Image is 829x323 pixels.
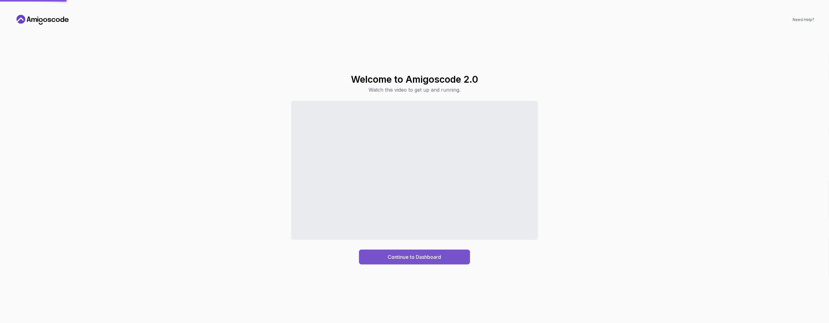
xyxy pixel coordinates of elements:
h1: Welcome to Amigoscode 2.0 [351,74,478,85]
button: Continue to Dashboard [359,250,470,264]
iframe: Sales Video [291,101,538,240]
a: Home link [15,15,70,25]
div: Continue to Dashboard [388,253,441,261]
p: Watch this video to get up and running. [351,86,478,93]
a: Need Help? [793,17,814,22]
